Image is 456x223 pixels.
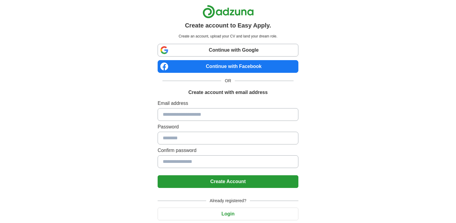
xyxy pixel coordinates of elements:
[158,211,298,216] a: Login
[185,21,271,30] h1: Create account to Easy Apply.
[158,175,298,188] button: Create Account
[159,34,297,39] p: Create an account, upload your CV and land your dream role.
[158,60,298,73] a: Continue with Facebook
[158,123,298,131] label: Password
[188,89,268,96] h1: Create account with email address
[158,208,298,220] button: Login
[206,198,250,204] span: Already registered?
[203,5,254,18] img: Adzuna logo
[158,147,298,154] label: Confirm password
[158,44,298,57] a: Continue with Google
[158,100,298,107] label: Email address
[221,78,235,84] span: OR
